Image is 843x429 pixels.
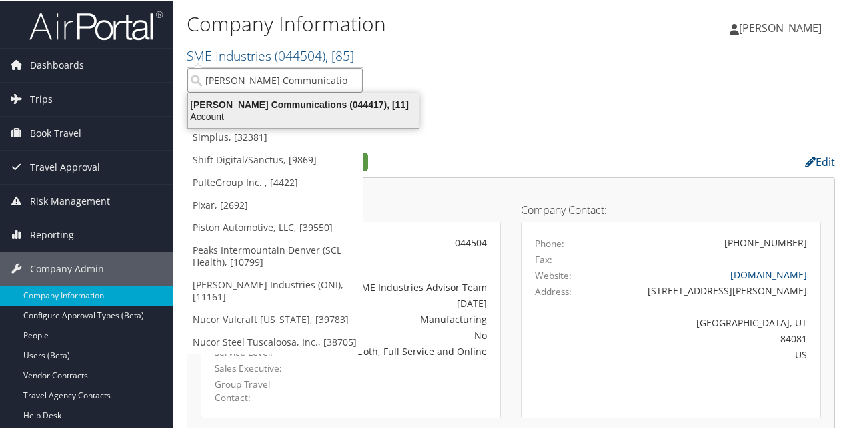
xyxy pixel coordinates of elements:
a: Piston Automotive, LLC, [39550] [187,215,363,238]
h1: Company Information [187,9,619,37]
h2: Company Profile: [187,149,612,171]
a: Simplus, [32381] [187,125,363,147]
span: Risk Management [30,183,110,216]
div: No [312,327,487,341]
div: US [608,346,808,360]
span: ( 044504 ) [275,45,325,63]
div: 84081 [608,330,808,344]
a: PulteGroup Inc. , [4422] [187,170,363,193]
label: Sales Executive: [215,360,292,374]
input: Search Accounts [187,67,363,91]
div: SME Industries Advisor Team [312,279,487,293]
span: Reporting [30,217,74,250]
label: Fax: [535,252,552,265]
div: [GEOGRAPHIC_DATA], UT [608,314,808,328]
a: [PERSON_NAME] Industries (ONI), [11161] [187,272,363,307]
div: Manufacturing [312,311,487,325]
img: airportal-logo.png [29,9,163,40]
a: Nucor Vulcraft [US_STATE], [39783] [187,307,363,330]
label: Phone: [535,236,564,249]
span: Trips [30,81,53,115]
a: Peaks Intermountain Denver (SCL Health), [10799] [187,238,363,272]
label: Group Travel Contact: [215,376,292,404]
a: Edit [805,153,835,168]
a: SME Industries [187,45,354,63]
div: [DATE] [312,295,487,309]
a: Shift Digital/Sanctus, [9869] [187,147,363,170]
div: Both, Full Service and Online [312,343,487,357]
div: [PHONE_NUMBER] [724,234,807,248]
h4: Company Contact: [521,203,821,214]
span: [PERSON_NAME] [739,19,822,34]
span: , [ 85 ] [325,45,354,63]
span: Company Admin [30,251,104,284]
label: Website: [535,268,572,281]
div: [STREET_ADDRESS][PERSON_NAME] [608,282,808,296]
a: Pixar, [2692] [187,193,363,215]
span: Book Travel [30,115,81,149]
div: Account [180,109,427,121]
span: Dashboards [30,47,84,81]
div: [PERSON_NAME] Communications (044417), [11] [180,97,427,109]
a: [DOMAIN_NAME] [730,267,807,280]
label: Address: [535,284,572,297]
div: 044504 [312,234,487,248]
span: Travel Approval [30,149,100,183]
a: Nucor Steel Tuscaloosa, Inc., [38705] [187,330,363,352]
